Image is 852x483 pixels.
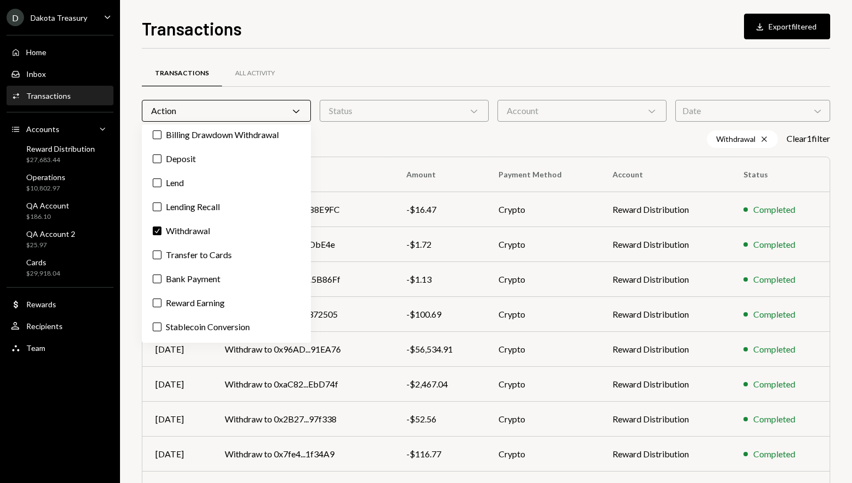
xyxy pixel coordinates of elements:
[406,343,472,356] div: -$56,534.91
[320,100,489,122] div: Status
[599,192,730,227] td: Reward Distribution
[146,293,307,313] label: Reward Earning
[212,402,393,437] td: Withdraw to 0x2B27...97f338
[155,69,209,78] div: Transactions
[212,367,393,402] td: Withdraw to 0xaC82...EbD74f
[753,273,795,286] div: Completed
[7,86,113,105] a: Transactions
[146,221,307,241] label: Withdrawal
[599,157,730,192] th: Account
[212,332,393,367] td: Withdraw to 0x96AD...91EA76
[7,338,113,357] a: Team
[31,13,87,22] div: Dakota Treasury
[26,144,95,153] div: Reward Distribution
[406,448,472,461] div: -$116.77
[153,178,161,187] button: Lend
[406,203,472,216] div: -$16.47
[146,149,307,169] label: Deposit
[753,343,795,356] div: Completed
[222,59,288,87] a: All Activity
[153,299,161,307] button: Reward Earning
[26,69,46,79] div: Inbox
[753,448,795,461] div: Completed
[406,378,472,391] div: -$2,467.04
[7,198,113,224] a: QA Account$186.10
[212,437,393,472] td: Withdraw to 0x7fe4...1f34A9
[155,413,199,426] div: [DATE]
[485,227,599,262] td: Crypto
[146,317,307,337] label: Stablecoin Conversion
[485,437,599,472] td: Crypto
[142,59,222,87] a: Transactions
[7,42,113,62] a: Home
[787,133,830,145] button: Clear1filter
[599,227,730,262] td: Reward Distribution
[155,448,199,461] div: [DATE]
[730,157,830,192] th: Status
[26,229,75,238] div: QA Account 2
[26,343,45,353] div: Team
[7,169,113,195] a: Operations$10,802.97
[599,367,730,402] td: Reward Distribution
[146,197,307,217] label: Lending Recall
[485,297,599,332] td: Crypto
[153,323,161,331] button: Stablecoin Conversion
[146,173,307,193] label: Lend
[599,297,730,332] td: Reward Distribution
[153,251,161,259] button: Transfer to Cards
[26,300,56,309] div: Rewards
[753,308,795,321] div: Completed
[7,254,113,281] a: Cards$29,918.04
[406,413,472,426] div: -$52.56
[7,226,113,252] a: QA Account 2$25.97
[7,9,24,26] div: D
[146,341,307,361] label: Bank Deposit
[753,413,795,426] div: Completed
[485,332,599,367] td: Crypto
[26,269,60,278] div: $29,918.04
[26,91,71,100] div: Transactions
[26,241,75,250] div: $25.97
[497,100,667,122] div: Account
[7,294,113,314] a: Rewards
[675,100,830,122] div: Date
[599,437,730,472] td: Reward Distribution
[142,100,311,122] div: Action
[753,203,795,216] div: Completed
[153,202,161,211] button: Lending Recall
[26,124,59,134] div: Accounts
[146,245,307,265] label: Transfer to Cards
[406,308,472,321] div: -$100.69
[146,125,307,145] label: Billing Drawdown Withdrawal
[235,69,275,78] div: All Activity
[707,130,778,148] div: Withdrawal
[599,402,730,437] td: Reward Distribution
[744,14,830,39] button: Exportfiltered
[153,275,161,283] button: Bank Payment
[753,238,795,251] div: Completed
[7,64,113,84] a: Inbox
[485,192,599,227] td: Crypto
[485,157,599,192] th: Payment Method
[26,201,69,210] div: QA Account
[26,212,69,222] div: $186.10
[485,262,599,297] td: Crypto
[26,156,95,165] div: $27,683.44
[146,269,307,289] label: Bank Payment
[153,154,161,163] button: Deposit
[26,47,46,57] div: Home
[155,378,199,391] div: [DATE]
[7,316,113,336] a: Recipients
[26,172,65,182] div: Operations
[155,343,199,356] div: [DATE]
[599,262,730,297] td: Reward Distribution
[153,130,161,139] button: Billing Drawdown Withdrawal
[153,226,161,235] button: Withdrawal
[485,402,599,437] td: Crypto
[406,238,472,251] div: -$1.72
[485,367,599,402] td: Crypto
[599,332,730,367] td: Reward Distribution
[393,157,485,192] th: Amount
[142,17,242,39] h1: Transactions
[753,378,795,391] div: Completed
